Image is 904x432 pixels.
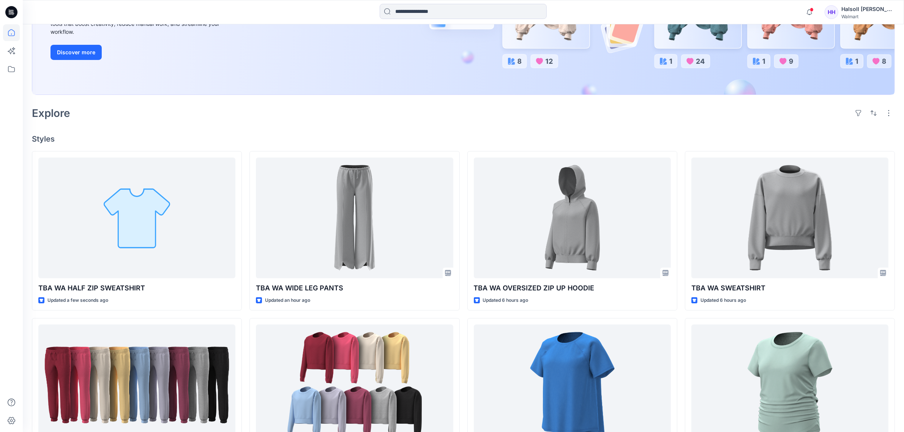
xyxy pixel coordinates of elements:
a: Discover more [50,45,221,60]
div: Walmart [841,14,895,19]
p: Updated a few seconds ago [47,296,108,304]
p: TBA WA SWEATSHIRT [691,283,888,293]
div: Halsoll [PERSON_NAME] Girls Design Team [841,5,895,14]
div: HH [825,5,838,19]
h4: Styles [32,134,895,143]
a: TBA WA OVERSIZED ZIP UP HOODIE [474,158,671,278]
p: Updated 6 hours ago [700,296,746,304]
h2: Explore [32,107,70,119]
p: Updated an hour ago [265,296,310,304]
p: Updated 6 hours ago [483,296,529,304]
a: TBA WA HALF ZIP SWEATSHIRT [38,158,235,278]
p: TBA WA OVERSIZED ZIP UP HOODIE [474,283,671,293]
p: TBA WA HALF ZIP SWEATSHIRT [38,283,235,293]
a: TBA WA WIDE LEG PANTS [256,158,453,278]
a: TBA WA SWEATSHIRT [691,158,888,278]
p: TBA WA WIDE LEG PANTS [256,283,453,293]
button: Discover more [50,45,102,60]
